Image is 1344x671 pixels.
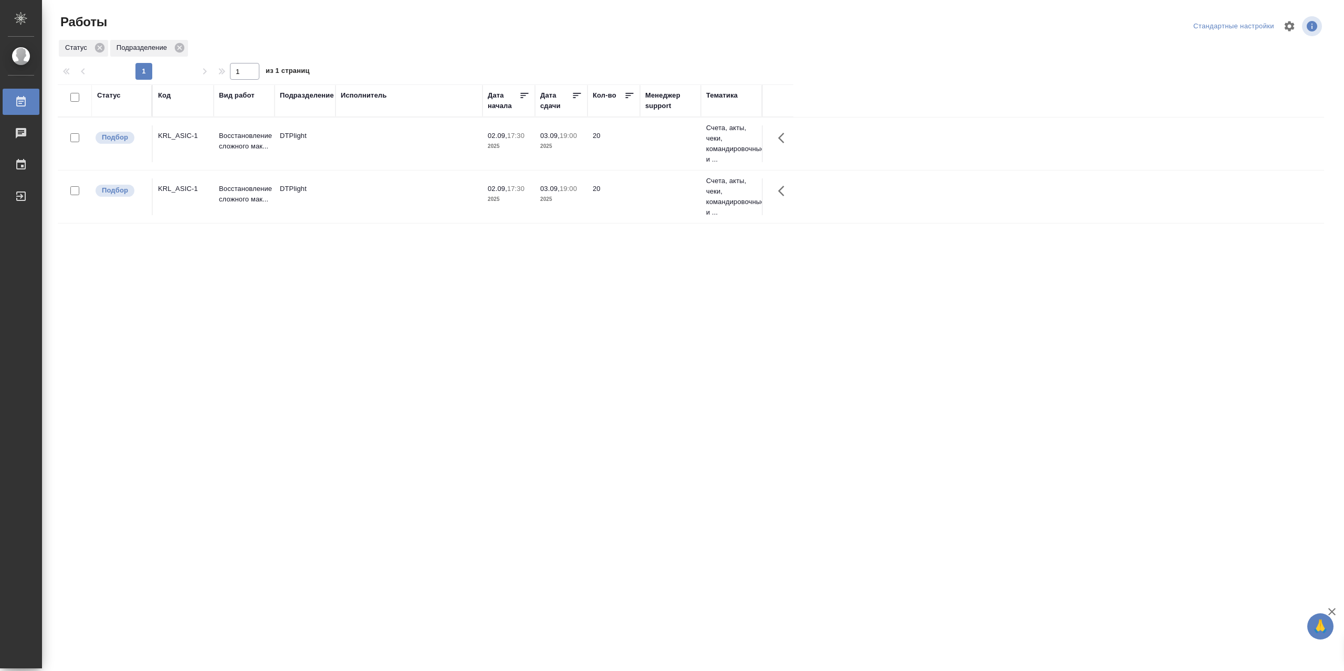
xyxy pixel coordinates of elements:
[158,131,208,141] div: KRL_ASIC-1
[507,132,524,140] p: 17:30
[102,132,128,143] p: Подбор
[1191,18,1277,35] div: split button
[706,123,757,165] p: Счета, акты, чеки, командировочные и ...
[266,65,310,80] span: из 1 страниц
[1307,613,1333,640] button: 🙏
[94,184,146,198] div: Можно подбирать исполнителей
[102,185,128,196] p: Подбор
[58,14,107,30] span: Работы
[158,184,208,194] div: KRL_ASIC-1
[507,185,524,193] p: 17:30
[219,184,269,205] p: Восстановление сложного мак...
[488,141,530,152] p: 2025
[219,131,269,152] p: Восстановление сложного мак...
[587,125,640,162] td: 20
[772,125,797,151] button: Здесь прячутся важные кнопки
[772,178,797,204] button: Здесь прячутся важные кнопки
[65,42,91,53] p: Статус
[560,185,577,193] p: 19:00
[706,90,738,101] div: Тематика
[488,194,530,205] p: 2025
[645,90,696,111] div: Менеджер support
[540,90,572,111] div: Дата сдачи
[706,176,757,218] p: Счета, акты, чеки, командировочные и ...
[1277,14,1302,39] span: Настроить таблицу
[488,90,519,111] div: Дата начала
[593,90,616,101] div: Кол-во
[341,90,387,101] div: Исполнитель
[219,90,255,101] div: Вид работ
[158,90,171,101] div: Код
[1302,16,1324,36] span: Посмотреть информацию
[540,194,582,205] p: 2025
[1311,615,1329,637] span: 🙏
[587,178,640,215] td: 20
[94,131,146,145] div: Можно подбирать исполнителей
[280,90,334,101] div: Подразделение
[540,141,582,152] p: 2025
[560,132,577,140] p: 19:00
[110,40,188,57] div: Подразделение
[59,40,108,57] div: Статус
[97,90,121,101] div: Статус
[540,132,560,140] p: 03.09,
[275,178,335,215] td: DTPlight
[540,185,560,193] p: 03.09,
[117,42,171,53] p: Подразделение
[275,125,335,162] td: DTPlight
[488,132,507,140] p: 02.09,
[488,185,507,193] p: 02.09,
